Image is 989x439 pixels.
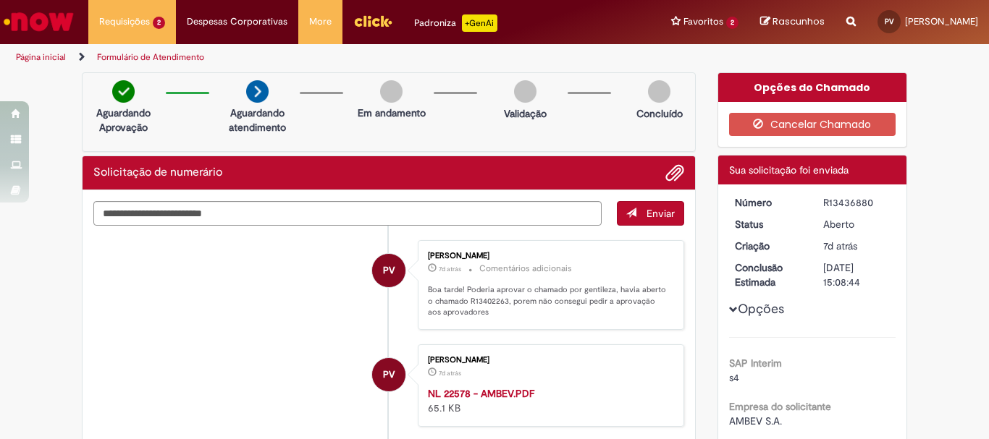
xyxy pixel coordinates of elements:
[504,106,547,121] p: Validação
[246,80,269,103] img: arrow-next.png
[309,14,332,29] span: More
[726,17,738,29] span: 2
[729,357,782,370] b: SAP Interim
[153,17,165,29] span: 2
[439,265,461,273] time: 21/08/2025 15:11:52
[462,14,497,32] p: +GenAi
[353,10,392,32] img: click_logo_yellow_360x200.png
[439,369,461,378] span: 7d atrás
[823,239,857,252] span: 7d atrás
[479,263,572,275] small: Comentários adicionais
[724,195,813,210] dt: Número
[823,217,891,231] div: Aberto
[823,260,891,289] div: [DATE] 15:08:44
[372,358,405,391] div: Pedro Henrique Dos Santos Vieira
[729,414,782,427] span: AMBEV S.A.
[683,14,723,29] span: Favoritos
[187,14,287,29] span: Despesas Corporativas
[428,387,534,400] a: NL 22578 - AMBEV.PDF
[439,265,461,273] span: 7d atrás
[383,357,395,392] span: PV
[648,80,670,103] img: img-circle-grey.png
[11,44,649,71] ul: Trilhas de página
[99,14,150,29] span: Requisições
[724,260,813,289] dt: Conclusão Estimada
[636,106,683,121] p: Concluído
[383,253,395,288] span: PV
[93,166,222,179] h2: Solicitação de numerário Histórico de tíquete
[665,163,684,182] button: Adicionar anexos
[414,14,497,32] div: Padroniza
[729,163,849,176] span: Sua solicitação foi enviada
[93,201,602,226] textarea: Digite sua mensagem aqui...
[97,51,204,63] a: Formulário de Atendimento
[885,17,894,26] span: PV
[439,369,461,378] time: 21/08/2025 15:08:31
[372,254,405,287] div: Pedro Henrique Dos Santos Vieira
[724,217,813,231] dt: Status
[1,7,76,36] img: ServiceNow
[647,207,675,220] span: Enviar
[729,113,896,136] button: Cancelar Chamado
[16,51,66,63] a: Página inicial
[112,80,135,103] img: check-circle-green.png
[514,80,536,103] img: img-circle-grey.png
[380,80,403,103] img: img-circle-grey.png
[222,106,293,135] p: Aguardando atendimento
[724,239,813,253] dt: Criação
[773,14,825,28] span: Rascunhos
[823,239,891,253] div: 21/08/2025 15:08:40
[358,106,426,120] p: Em andamento
[760,15,825,29] a: Rascunhos
[729,371,739,384] span: s4
[718,73,907,102] div: Opções do Chamado
[428,284,669,318] p: Boa tarde! Poderia aprovar o chamado por gentileza, havia aberto o chamado R13402263, porem não c...
[428,356,669,365] div: [PERSON_NAME]
[905,15,978,27] span: [PERSON_NAME]
[428,386,669,415] div: 65.1 KB
[428,252,669,260] div: [PERSON_NAME]
[88,106,159,135] p: Aguardando Aprovação
[823,195,891,210] div: R13436880
[823,239,857,252] time: 21/08/2025 15:08:40
[617,201,684,226] button: Enviar
[729,400,831,413] b: Empresa do solicitante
